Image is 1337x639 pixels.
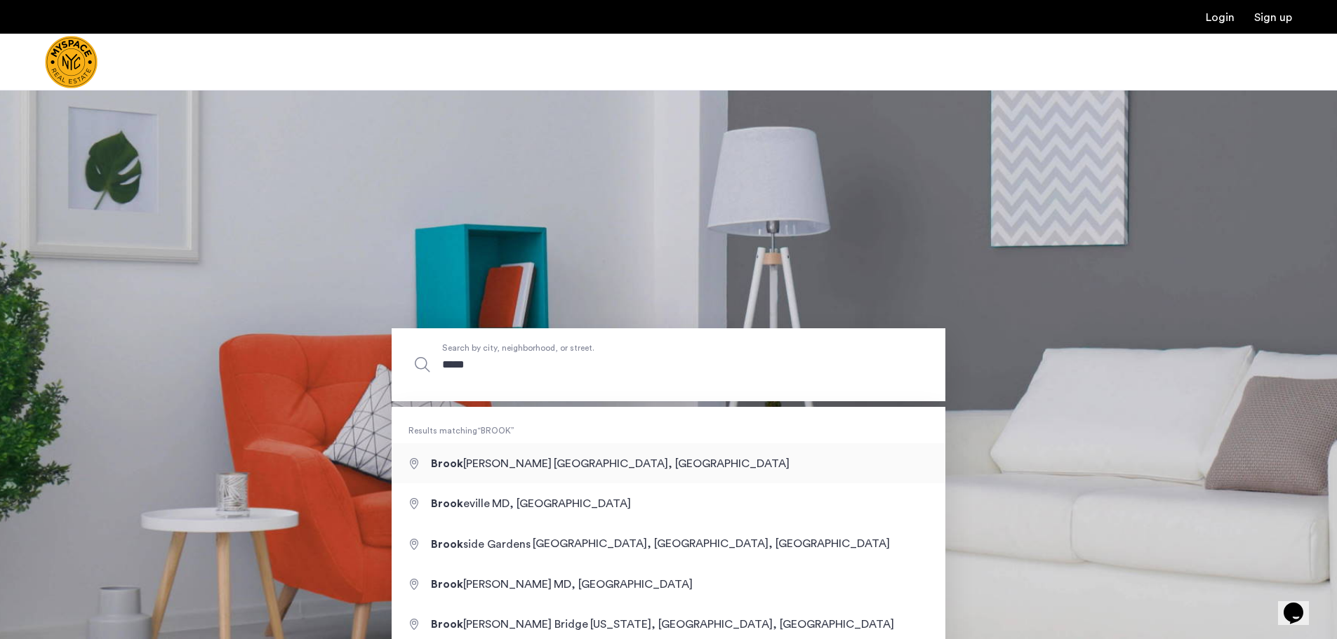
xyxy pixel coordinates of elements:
[431,498,492,509] span: eville
[442,340,830,354] span: Search by city, neighborhood, or street.
[431,458,554,469] span: [PERSON_NAME]
[45,36,98,88] a: Cazamio Logo
[554,458,790,469] span: [GEOGRAPHIC_DATA], [GEOGRAPHIC_DATA]
[1206,12,1235,23] a: Login
[431,458,463,469] span: Brook
[554,579,693,590] span: MD, [GEOGRAPHIC_DATA]
[45,36,98,88] img: logo
[590,619,894,630] span: [US_STATE], [GEOGRAPHIC_DATA], [GEOGRAPHIC_DATA]
[431,539,533,550] span: side Gardens
[431,619,463,630] span: Brook
[1278,583,1323,625] iframe: chat widget
[477,426,514,435] q: BROOK
[431,579,463,590] span: Brook
[392,328,945,401] input: Apartment Search
[392,424,945,438] span: Results matching
[431,579,554,590] span: [PERSON_NAME]
[431,619,590,630] span: [PERSON_NAME] Bridge
[533,539,890,550] span: [GEOGRAPHIC_DATA], [GEOGRAPHIC_DATA], [GEOGRAPHIC_DATA]
[431,498,463,509] span: Brook
[1254,12,1292,23] a: Registration
[492,498,631,509] span: MD, [GEOGRAPHIC_DATA]
[431,539,463,550] span: Brook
